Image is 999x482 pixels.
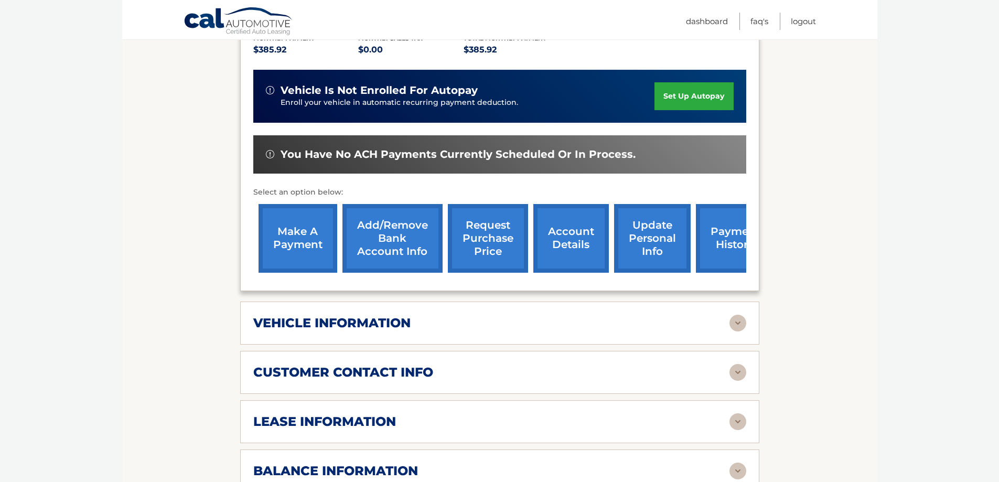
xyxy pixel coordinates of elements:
a: payment history [696,204,775,273]
a: account details [533,204,609,273]
img: accordion-rest.svg [729,413,746,430]
a: make a payment [259,204,337,273]
a: Cal Automotive [184,7,294,37]
img: alert-white.svg [266,86,274,94]
span: You have no ACH payments currently scheduled or in process. [281,148,636,161]
span: vehicle is not enrolled for autopay [281,84,478,97]
h2: vehicle information [253,315,411,331]
p: $0.00 [358,42,464,57]
img: accordion-rest.svg [729,364,746,381]
h2: balance information [253,463,418,479]
a: update personal info [614,204,691,273]
a: request purchase price [448,204,528,273]
img: accordion-rest.svg [729,315,746,331]
p: $385.92 [464,42,569,57]
a: FAQ's [750,13,768,30]
a: set up autopay [654,82,733,110]
h2: lease information [253,414,396,430]
img: accordion-rest.svg [729,463,746,479]
p: Select an option below: [253,186,746,199]
p: Enroll your vehicle in automatic recurring payment deduction. [281,97,655,109]
img: alert-white.svg [266,150,274,158]
a: Logout [791,13,816,30]
a: Dashboard [686,13,728,30]
a: Add/Remove bank account info [342,204,443,273]
p: $385.92 [253,42,359,57]
h2: customer contact info [253,365,433,380]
